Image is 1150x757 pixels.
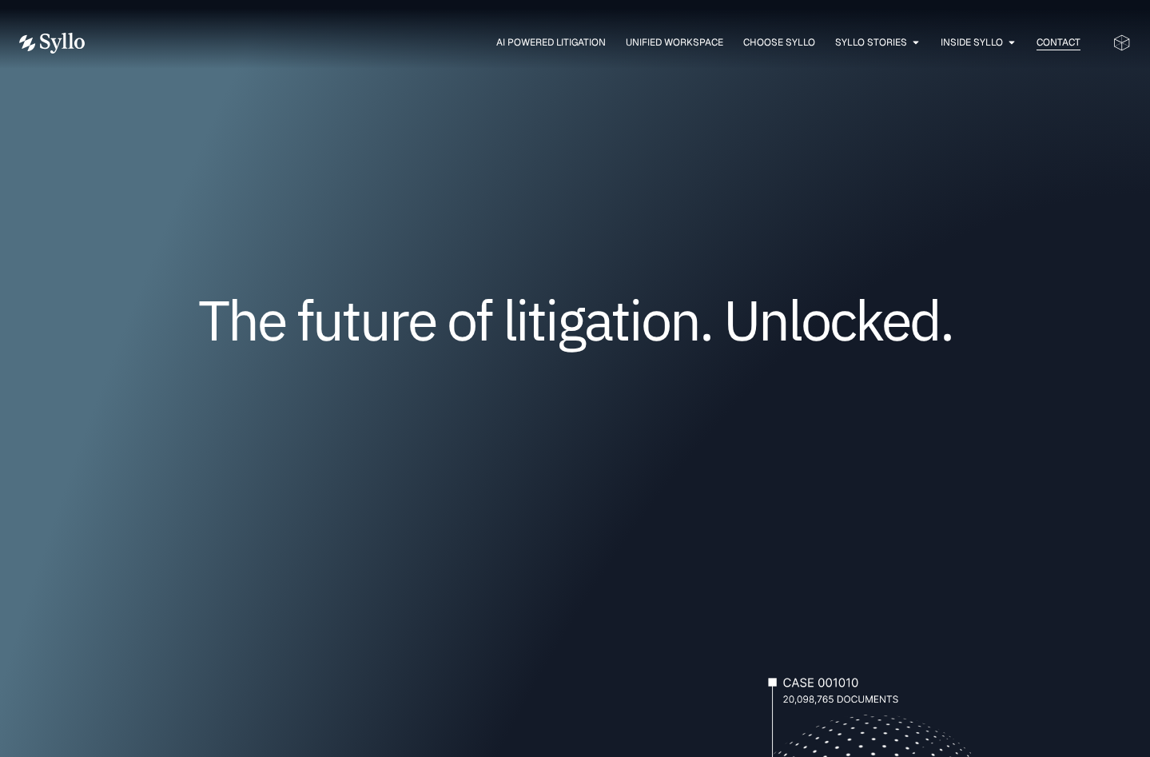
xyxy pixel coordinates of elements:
a: Syllo Stories [835,35,907,50]
a: AI Powered Litigation [496,35,606,50]
a: Unified Workspace [626,35,723,50]
a: Inside Syllo [941,35,1003,50]
a: Contact [1037,35,1080,50]
h1: The future of litigation. Unlocked. [115,293,1035,346]
a: Choose Syllo [743,35,815,50]
div: Menu Toggle [117,35,1080,50]
img: Vector [19,33,85,54]
nav: Menu [117,35,1080,50]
